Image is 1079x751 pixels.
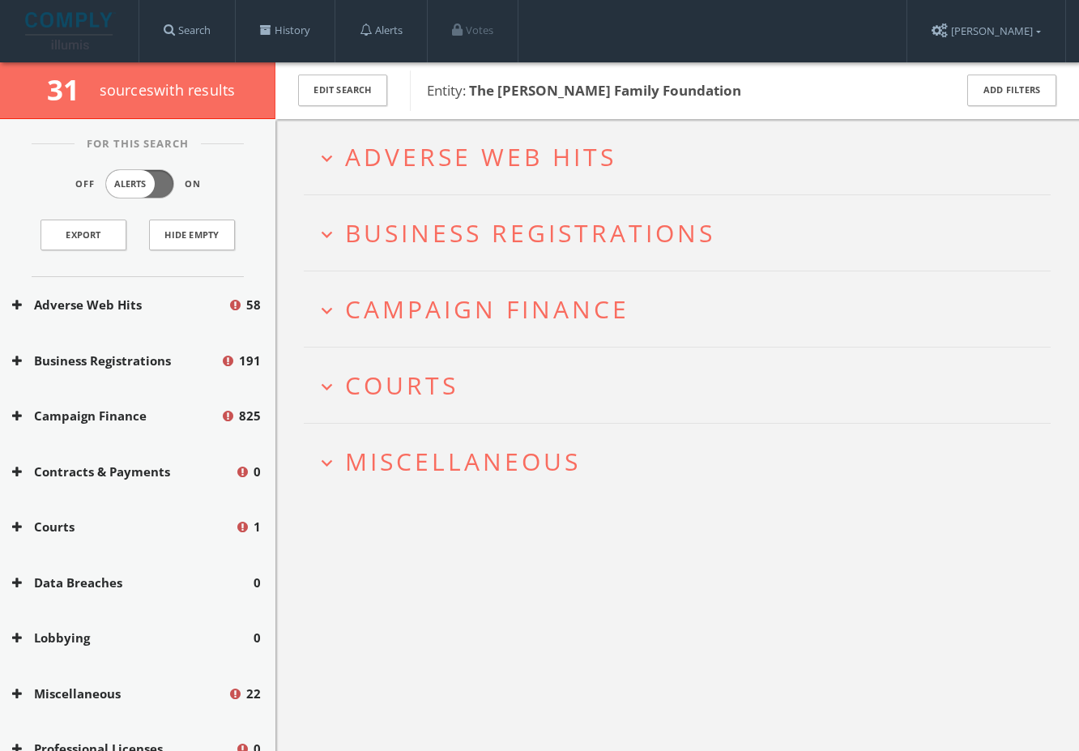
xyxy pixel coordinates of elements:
button: expand_moreCampaign Finance [316,296,1051,322]
span: Adverse Web Hits [345,140,616,173]
i: expand_more [316,224,338,245]
button: expand_moreMiscellaneous [316,448,1051,475]
span: Off [75,177,95,191]
span: 1 [254,518,261,536]
button: Edit Search [298,75,387,106]
button: Hide Empty [149,220,235,250]
button: Lobbying [12,629,254,647]
span: Campaign Finance [345,292,629,326]
i: expand_more [316,300,338,322]
span: 0 [254,463,261,481]
span: Courts [345,369,458,402]
b: The [PERSON_NAME] Family Foundation [469,81,741,100]
i: expand_more [316,452,338,474]
span: 0 [254,629,261,647]
span: 58 [246,296,261,314]
span: 31 [47,70,93,109]
span: 22 [246,685,261,703]
span: Entity: [427,81,741,100]
button: expand_moreAdverse Web Hits [316,143,1051,170]
button: Data Breaches [12,574,254,592]
button: Business Registrations [12,352,220,370]
button: Contracts & Payments [12,463,235,481]
span: 191 [239,352,261,370]
span: Miscellaneous [345,445,581,478]
span: 825 [239,407,261,425]
span: 0 [254,574,261,592]
span: source s with results [100,80,236,100]
button: expand_moreBusiness Registrations [316,220,1051,246]
button: expand_moreCourts [316,372,1051,399]
button: Add Filters [967,75,1056,106]
span: On [185,177,201,191]
button: Miscellaneous [12,685,228,703]
i: expand_more [316,376,338,398]
i: expand_more [316,147,338,169]
span: For This Search [75,136,201,152]
span: Business Registrations [345,216,715,250]
button: Courts [12,518,235,536]
button: Adverse Web Hits [12,296,228,314]
img: illumis [25,12,116,49]
a: Export [41,220,126,250]
button: Campaign Finance [12,407,220,425]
